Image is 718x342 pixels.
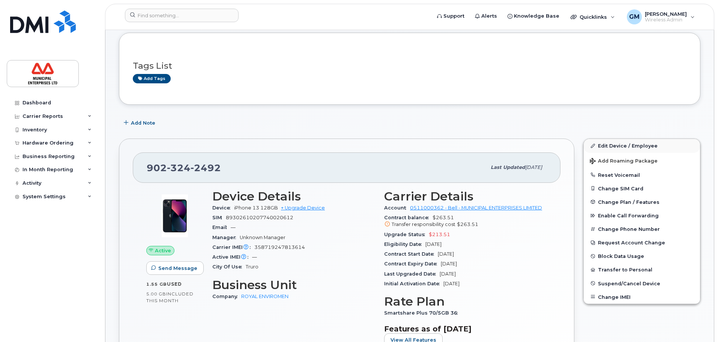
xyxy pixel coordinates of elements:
span: Company [212,294,241,299]
span: 902 [147,162,221,173]
span: Truro [246,264,258,270]
span: GM [629,12,640,21]
span: $263.51 [457,221,478,227]
a: Support [432,9,470,24]
span: Smartshare Plus 70/5GB 36 [384,310,461,316]
a: Alerts [470,9,502,24]
span: [DATE] [425,241,442,247]
button: Change IMEI [584,290,700,304]
button: Enable Call Forwarding [584,209,700,222]
a: 0511000362 - Bell - MUNICIPAL ENTERPRISES LIMITED [410,205,542,211]
span: [DATE] [441,261,457,267]
button: Change SIM Card [584,182,700,195]
a: + Upgrade Device [281,205,325,211]
button: Add Note [119,116,162,130]
button: Change Plan / Features [584,195,700,209]
span: Contract balance [384,215,433,220]
span: [DATE] [440,271,456,277]
h3: Features as of [DATE] [384,324,547,333]
span: — [231,224,236,230]
div: Quicklinks [565,9,620,24]
span: Manager [212,235,240,240]
a: ROYAL ENVIROMEN [241,294,288,299]
span: iPhone 13 128GB [234,205,278,211]
span: Support [443,12,464,20]
h3: Tags List [133,61,686,71]
h3: Carrier Details [384,190,547,203]
span: [DATE] [438,251,454,257]
span: Send Message [158,265,197,272]
span: Quicklinks [580,14,607,20]
span: Knowledge Base [514,12,559,20]
span: [PERSON_NAME] [645,11,687,17]
span: used [167,281,182,287]
button: Add Roaming Package [584,153,700,168]
span: Initial Activation Date [384,281,443,286]
span: Account [384,205,410,211]
span: Active IMEI [212,254,252,260]
span: included this month [146,291,194,303]
span: 89302610207740020612 [226,215,293,220]
span: Add Note [131,119,155,127]
span: 5.00 GB [146,291,166,297]
button: Suspend/Cancel Device [584,277,700,290]
span: Wireless Admin [645,17,687,23]
h3: Rate Plan [384,295,547,308]
button: Reset Voicemail [584,168,700,182]
h3: Business Unit [212,278,375,292]
span: Suspend/Cancel Device [598,280,660,286]
span: Last updated [491,164,525,170]
span: City Of Use [212,264,246,270]
span: [DATE] [443,281,460,286]
span: 1.55 GB [146,282,167,287]
a: Knowledge Base [502,9,565,24]
span: Transfer responsibility cost [392,221,455,227]
span: 358719247813614 [254,244,305,250]
span: $263.51 [384,215,547,228]
span: Active [155,247,171,254]
button: Change Phone Number [584,222,700,236]
span: Device [212,205,234,211]
span: Contract Start Date [384,251,438,257]
a: Add tags [133,74,171,83]
span: Upgrade Status [384,232,429,237]
span: — [252,254,257,260]
input: Find something... [125,9,239,22]
div: Gillian MacNeill [622,9,700,24]
button: Block Data Usage [584,249,700,263]
span: Carrier IMEI [212,244,254,250]
span: 2492 [191,162,221,173]
span: Enable Call Forwarding [598,213,659,218]
span: Change Plan / Features [598,199,659,205]
span: SIM [212,215,226,220]
img: image20231002-3703462-1ig824h.jpeg [152,193,197,238]
h3: Device Details [212,190,375,203]
span: Eligibility Date [384,241,425,247]
span: $213.51 [429,232,450,237]
a: Edit Device / Employee [584,139,700,152]
span: Contract Expiry Date [384,261,441,267]
button: Request Account Change [584,236,700,249]
button: Transfer to Personal [584,263,700,276]
span: 324 [167,162,191,173]
span: Alerts [481,12,497,20]
span: Unknown Manager [240,235,285,240]
span: Add Roaming Package [590,158,658,165]
button: Send Message [146,261,204,275]
span: Email [212,224,231,230]
span: Last Upgraded Date [384,271,440,277]
span: [DATE] [525,164,542,170]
